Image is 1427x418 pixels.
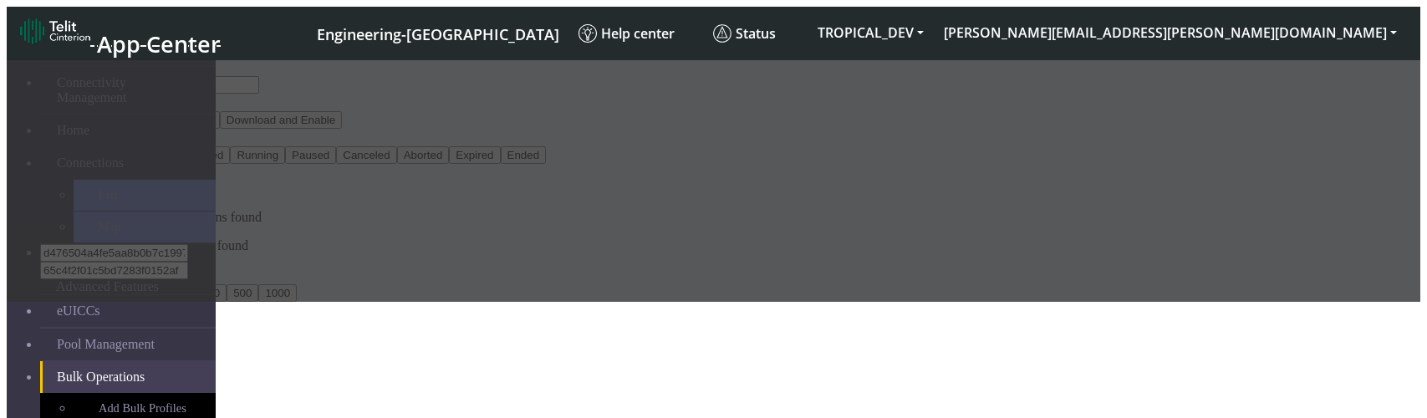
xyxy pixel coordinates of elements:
span: App Center [97,28,221,59]
a: App Center [20,13,218,54]
span: Engineering-[GEOGRAPHIC_DATA] [317,24,559,44]
img: knowledge.svg [578,24,597,43]
a: Help center [572,18,706,49]
a: eUICCs [40,295,216,327]
a: Status [706,18,808,49]
button: [PERSON_NAME][EMAIL_ADDRESS][PERSON_NAME][DOMAIN_NAME] [934,18,1407,48]
a: Your current platform instance [316,18,558,48]
span: Status [713,24,776,43]
img: logo-telit-cinterion-gw-new.png [20,18,90,44]
button: TROPICAL_DEV [808,18,934,48]
span: Help center [578,24,675,43]
img: status.svg [713,24,731,43]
